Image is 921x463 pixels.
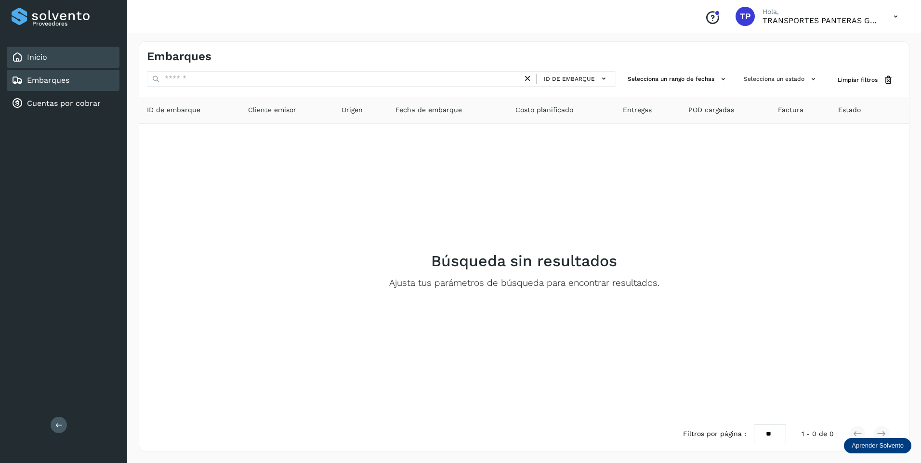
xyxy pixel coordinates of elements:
[431,252,617,270] h2: Búsqueda sin resultados
[838,105,861,115] span: Estado
[27,76,69,85] a: Embarques
[27,99,101,108] a: Cuentas por cobrar
[740,71,822,87] button: Selecciona un estado
[624,71,732,87] button: Selecciona un rango de fechas
[147,50,211,64] h4: Embarques
[32,20,116,27] p: Proveedores
[147,105,200,115] span: ID de embarque
[688,105,734,115] span: POD cargadas
[7,47,119,68] div: Inicio
[395,105,462,115] span: Fecha de embarque
[7,93,119,114] div: Cuentas por cobrar
[7,70,119,91] div: Embarques
[248,105,296,115] span: Cliente emisor
[544,75,595,83] span: ID de embarque
[27,52,47,62] a: Inicio
[763,16,878,25] p: TRANSPORTES PANTERAS GAPO S.A. DE C.V.
[852,442,904,450] p: Aprender Solvento
[838,76,878,84] span: Limpiar filtros
[763,8,878,16] p: Hola,
[844,438,911,453] div: Aprender Solvento
[515,105,573,115] span: Costo planificado
[802,429,834,439] span: 1 - 0 de 0
[683,429,746,439] span: Filtros por página :
[778,105,803,115] span: Factura
[389,278,659,289] p: Ajusta tus parámetros de búsqueda para encontrar resultados.
[623,105,652,115] span: Entregas
[830,71,901,89] button: Limpiar filtros
[541,72,612,86] button: ID de embarque
[342,105,363,115] span: Origen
